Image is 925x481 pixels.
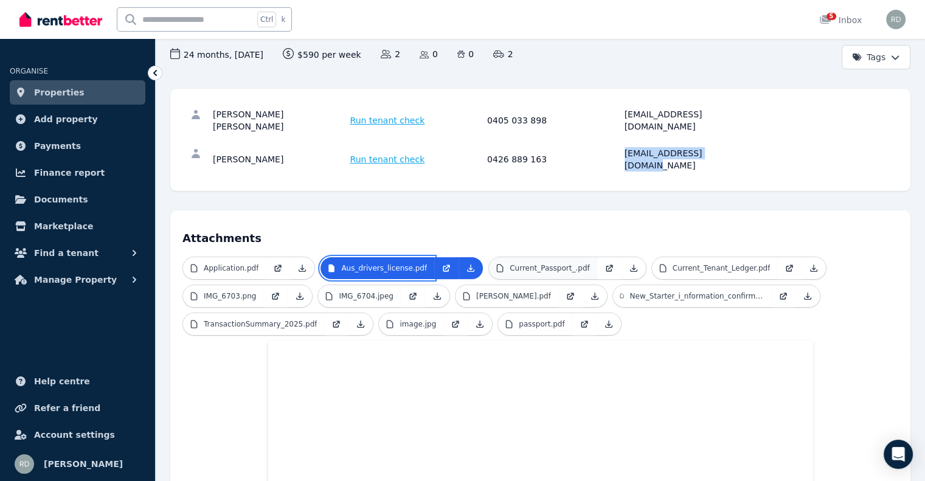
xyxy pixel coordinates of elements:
[324,313,348,335] a: Open in new Tab
[10,241,145,265] button: Find a tenant
[487,108,621,133] div: 0405 033 898
[213,108,347,133] div: [PERSON_NAME] [PERSON_NAME]
[204,263,258,273] p: Application.pdf
[170,48,263,61] span: 24 months , [DATE]
[34,112,98,126] span: Add property
[350,153,425,165] span: Run tenant check
[183,313,324,335] a: TransactionSummary_2025.pdf
[629,291,763,301] p: New_Starter_i_nformation_confirmation_of_employment_.pdf
[182,223,898,247] h4: Attachments
[34,272,117,287] span: Manage Property
[420,48,438,60] span: 0
[10,187,145,212] a: Documents
[34,139,81,153] span: Payments
[493,48,513,60] span: 2
[283,48,361,61] span: $590 per week
[489,257,597,279] a: Current_Passport_.pdf
[852,51,885,63] span: Tags
[10,268,145,292] button: Manage Property
[34,85,85,100] span: Properties
[257,12,276,27] span: Ctrl
[34,165,105,180] span: Finance report
[339,291,393,301] p: IMG_6704.jpeg
[34,374,90,389] span: Help centre
[476,291,551,301] p: [PERSON_NAME].pdf
[34,219,93,234] span: Marketplace
[10,423,145,447] a: Account settings
[622,257,646,279] a: Download Attachment
[795,285,820,307] a: Download Attachment
[10,80,145,105] a: Properties
[204,291,256,301] p: IMG_6703.png
[498,313,572,335] a: passport.pdf
[434,257,459,279] a: Open in new Tab
[10,396,145,420] a: Refer a friend
[468,313,492,335] a: Download Attachment
[400,319,436,329] p: image.jpg
[15,454,34,474] img: Robert De Donatis
[10,67,48,75] span: ORGANISE
[34,246,99,260] span: Find a tenant
[34,427,115,442] span: Account settings
[19,10,102,29] img: RentBetter
[10,134,145,158] a: Payments
[457,48,474,60] span: 0
[625,108,758,133] div: [EMAIL_ADDRESS][DOMAIN_NAME]
[456,285,558,307] a: [PERSON_NAME].pdf
[183,257,266,279] a: Application.pdf
[34,192,88,207] span: Documents
[673,263,771,273] p: Current_Tenant_Ledger.pdf
[318,285,401,307] a: IMG_6704.jpeg
[341,263,427,273] p: Aus_drivers_license.pdf
[281,15,285,24] span: k
[381,48,400,60] span: 2
[401,285,425,307] a: Open in new Tab
[266,257,290,279] a: Open in new Tab
[288,285,312,307] a: Download Attachment
[652,257,778,279] a: Current_Tenant_Ledger.pdf
[459,257,483,279] a: Download Attachment
[510,263,590,273] p: Current_Passport_.pdf
[34,401,100,415] span: Refer a friend
[10,107,145,131] a: Add property
[819,14,862,26] div: Inbox
[44,457,123,471] span: [PERSON_NAME]
[290,257,314,279] a: Download Attachment
[884,440,913,469] div: Open Intercom Messenger
[597,257,622,279] a: Open in new Tab
[320,257,434,279] a: Aus_drivers_license.pdf
[425,285,449,307] a: Download Attachment
[183,285,263,307] a: IMG_6703.png
[625,147,758,171] div: [EMAIL_ADDRESS][DOMAIN_NAME]
[572,313,597,335] a: Open in new Tab
[263,285,288,307] a: Open in new Tab
[348,313,373,335] a: Download Attachment
[213,147,347,171] div: [PERSON_NAME]
[802,257,826,279] a: Download Attachment
[10,214,145,238] a: Marketplace
[597,313,621,335] a: Download Attachment
[771,285,795,307] a: Open in new Tab
[558,285,583,307] a: Open in new Tab
[613,285,771,307] a: New_Starter_i_nformation_confirmation_of_employment_.pdf
[350,114,425,126] span: Run tenant check
[443,313,468,335] a: Open in new Tab
[379,313,443,335] a: image.jpg
[886,10,906,29] img: Robert De Donatis
[519,319,564,329] p: passport.pdf
[583,285,607,307] a: Download Attachment
[487,147,621,171] div: 0426 889 163
[777,257,802,279] a: Open in new Tab
[10,161,145,185] a: Finance report
[826,13,836,20] span: 5
[204,319,317,329] p: TransactionSummary_2025.pdf
[10,369,145,393] a: Help centre
[842,45,910,69] button: Tags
